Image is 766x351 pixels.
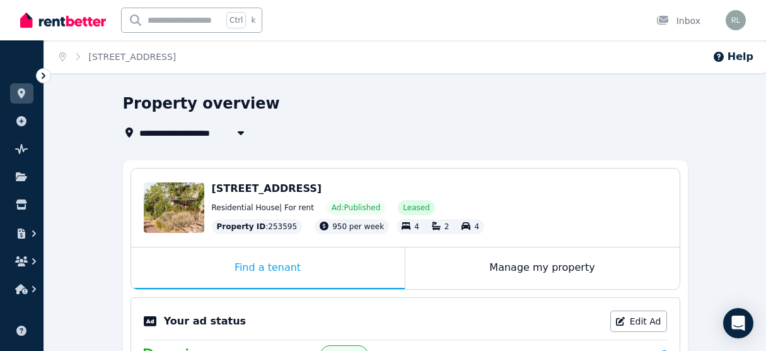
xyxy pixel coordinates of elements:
[414,222,419,231] span: 4
[212,219,303,234] div: : 253595
[217,222,266,232] span: Property ID
[123,93,280,114] h1: Property overview
[726,10,746,30] img: Revital Lurie
[474,222,479,231] span: 4
[405,247,680,289] div: Manage my property
[656,15,700,27] div: Inbox
[44,40,191,73] nav: Breadcrumb
[89,52,177,62] a: [STREET_ADDRESS]
[332,222,384,231] span: 950 per week
[226,12,246,28] span: Ctrl
[212,203,314,213] span: Residential House | For rent
[610,311,667,332] a: Edit Ad
[20,11,106,30] img: RentBetter
[723,308,753,338] div: Open Intercom Messenger
[164,314,246,329] p: Your ad status
[332,203,380,213] span: Ad: Published
[403,203,429,213] span: Leased
[251,15,255,25] span: k
[131,247,405,289] div: Find a tenant
[444,222,450,231] span: 2
[712,49,753,64] button: Help
[212,182,322,194] span: [STREET_ADDRESS]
